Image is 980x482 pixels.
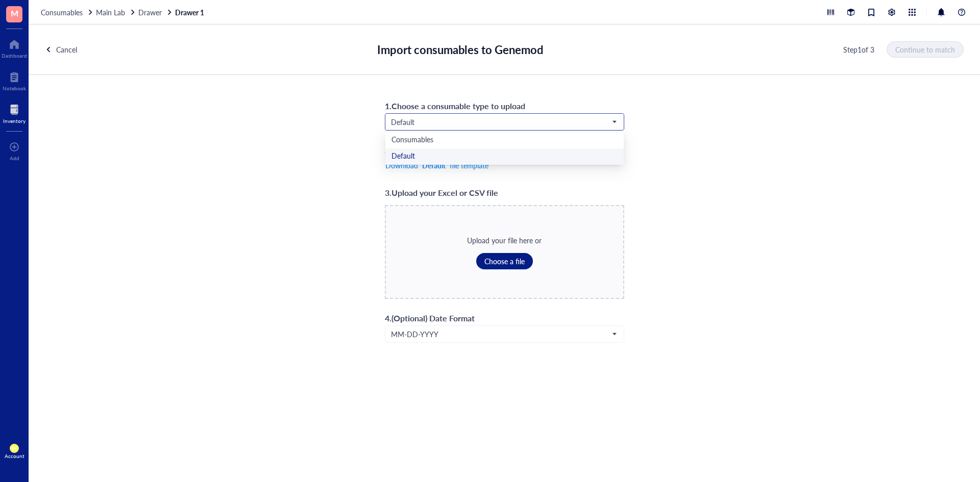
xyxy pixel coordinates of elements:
[96,8,136,17] a: Main Lab
[422,161,446,169] b: Default
[467,235,542,246] div: Upload your file here or
[484,257,525,265] span: Choose a file
[385,148,624,165] div: Default
[41,7,83,17] span: Consumables
[385,186,624,200] div: 3 . Upload your Excel or CSV file
[450,161,488,169] span: file template
[2,53,27,59] div: Dashboard
[3,69,26,91] a: Notebook
[3,85,26,91] div: Notebook
[10,155,19,161] div: Add
[41,8,94,17] a: Consumables
[3,102,26,124] a: Inventory
[96,7,125,17] span: Main Lab
[385,157,489,173] button: DownloadDefaultfile template
[3,118,26,124] div: Inventory
[887,41,964,58] button: Continue to match
[385,132,624,148] div: Consumables
[56,44,77,55] div: Cancel
[385,99,624,113] div: 1 . Choose a consumable type to upload
[2,36,27,59] a: Dashboard
[385,161,418,169] span: Download
[385,311,624,325] div: 4 . (Optional) Date Format
[175,8,206,17] a: Drawer 1
[391,151,618,162] div: Default
[377,41,543,58] div: Import consumables to Genemod
[12,446,17,450] span: EN
[138,8,173,17] a: Drawer
[843,44,874,55] div: Step 1 of 3
[385,143,624,157] div: 2 . Format your data based on the template
[391,117,616,126] span: Default
[5,453,24,459] div: Account
[391,329,616,339] span: MM-DD-YYYY
[476,253,533,269] button: Choose a file
[391,135,618,146] div: Consumables
[138,7,162,17] span: Drawer
[11,7,18,19] span: M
